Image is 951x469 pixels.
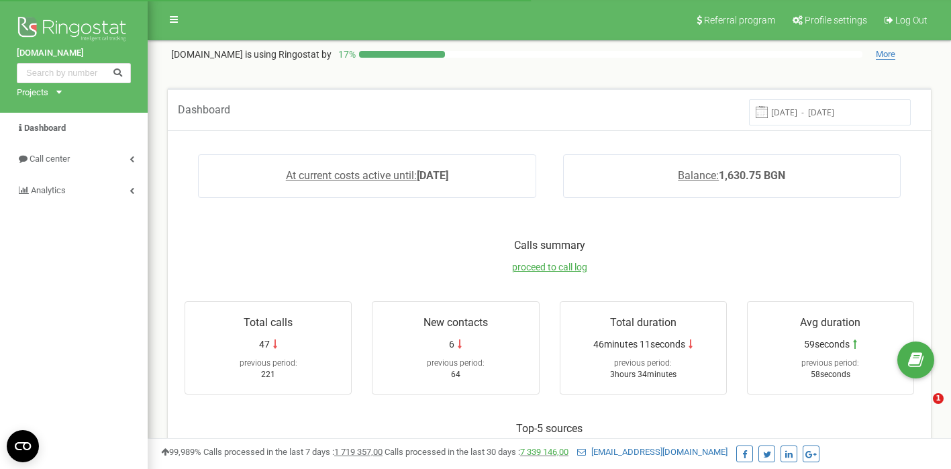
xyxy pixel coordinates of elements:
span: Dashboard [178,103,230,116]
p: [DOMAIN_NAME] [171,48,332,61]
a: proceed to call log [512,262,587,272]
span: 6 [449,337,454,351]
span: Log Out [895,15,928,25]
span: At current costs active until: [286,169,417,182]
span: 46minutes 11seconds [593,337,685,351]
iframe: Intercom live chat [905,393,938,425]
a: Balance:1,630.75 BGN [678,169,785,182]
span: 1 [933,393,944,404]
span: Calls summary [514,239,585,252]
span: Calls processed in the last 7 days : [203,447,383,457]
span: Top-5 sources [516,422,583,435]
a: 7 339 146,00 [520,447,568,457]
span: Dashboard [24,123,66,133]
span: previous period: [614,358,672,368]
span: New contacts [423,316,488,329]
span: previous period: [240,358,297,368]
span: previous period: [801,358,859,368]
button: Open CMP widget [7,430,39,462]
span: is using Ringostat by [245,49,332,60]
span: Total duration [610,316,677,329]
span: 221 [261,370,275,379]
div: Projects [17,87,48,99]
img: Ringostat logo [17,13,131,47]
a: At current costs active until:[DATE] [286,169,448,182]
span: Calls processed in the last 30 days : [385,447,568,457]
span: Avg duration [800,316,860,329]
span: Analytics [31,185,66,195]
span: Balance: [678,169,719,182]
span: Total calls [244,316,293,329]
input: Search by number [17,63,131,83]
span: 58seconds [811,370,850,379]
p: 17 % [332,48,359,61]
span: Profile settings [805,15,867,25]
a: [EMAIL_ADDRESS][DOMAIN_NAME] [577,447,728,457]
span: previous period: [427,358,485,368]
span: 64 [451,370,460,379]
span: 47 [259,337,270,351]
span: 99,989% [161,447,201,457]
span: Call center [30,154,70,164]
u: 1 719 357,00 [334,447,383,457]
span: More [876,49,895,60]
span: Referral program [704,15,775,25]
span: 3hours 34minutes [610,370,677,379]
span: 59seconds [804,337,850,351]
a: [DOMAIN_NAME] [17,47,131,60]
